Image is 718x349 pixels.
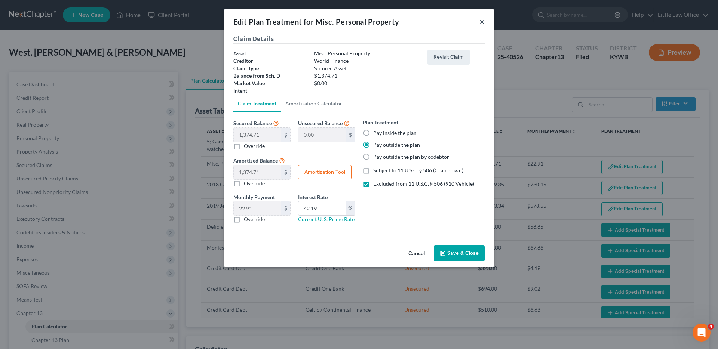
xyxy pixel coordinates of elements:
[373,180,474,187] span: Excluded from 11 U.S.C. § 506 (910 Vehicle)
[233,16,399,27] div: Edit Plan Treatment for Misc. Personal Property
[434,245,485,261] button: Save & Close
[230,65,310,72] div: Claim Type
[298,120,343,126] span: Unsecured Balance
[363,118,398,126] label: Plan Treatment
[233,95,281,112] a: Claim Treatment
[298,165,352,180] button: Amortization Tool
[479,17,485,26] button: ×
[310,50,424,57] div: Misc. Personal Property
[310,65,424,72] div: Secured Asset
[298,193,328,201] label: Interest Rate
[230,50,310,57] div: Asset
[281,201,290,216] div: $
[281,95,347,112] a: Amortization Calculator
[230,57,310,65] div: Creditor
[281,128,290,142] div: $
[373,153,449,161] label: Pay outside the plan by codebtor
[346,128,355,142] div: $
[234,128,281,142] input: 0.00
[427,50,470,65] button: Revisit Claim
[230,72,310,80] div: Balance from Sch. D
[693,324,711,342] iframe: Intercom live chat
[233,120,272,126] span: Secured Balance
[230,80,310,87] div: Market Value
[234,201,281,216] input: 0.00
[298,128,346,142] input: 0.00
[233,34,485,44] h5: Claim Details
[310,57,424,65] div: World Finance
[373,129,417,137] label: Pay inside the plan
[244,216,265,223] label: Override
[233,157,278,164] span: Amortized Balance
[402,246,431,261] button: Cancel
[230,87,310,95] div: Intent
[346,201,355,216] div: %
[298,201,346,216] input: 0.00
[244,142,265,150] label: Override
[310,80,424,87] div: $0.00
[281,165,290,179] div: $
[233,193,275,201] label: Monthly Payment
[373,141,420,149] label: Pay outside the plan
[298,216,355,222] a: Current U. S. Prime Rate
[244,180,265,187] label: Override
[310,72,424,80] div: $1,374.71
[234,165,281,179] input: 0.00
[373,167,463,173] span: Subject to 11 U.S.C. § 506 (Cram down)
[708,324,714,330] span: 4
